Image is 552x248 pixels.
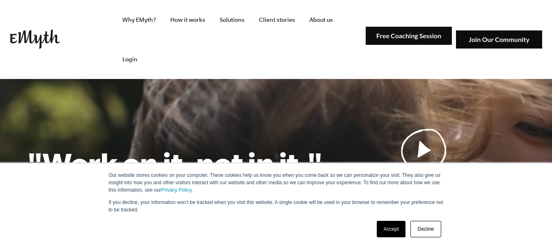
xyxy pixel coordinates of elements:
[456,30,542,49] img: Join Our Community
[161,187,192,193] a: Privacy Policy
[109,199,444,213] p: If you decline, your information won’t be tracked when you visit this website. A single cookie wi...
[366,27,452,45] img: Free Coaching Session
[323,128,526,204] a: See why most businessesdon't work andwhat to do about it
[410,221,441,237] a: Decline
[377,221,406,237] a: Accept
[109,172,444,194] p: Our website stores cookies on your computer. These cookies help us know you when you come back so...
[27,145,323,181] h1: "Work on it, not in it."
[116,39,144,79] a: Login
[401,128,447,172] img: Play Video
[10,30,60,49] img: EMyth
